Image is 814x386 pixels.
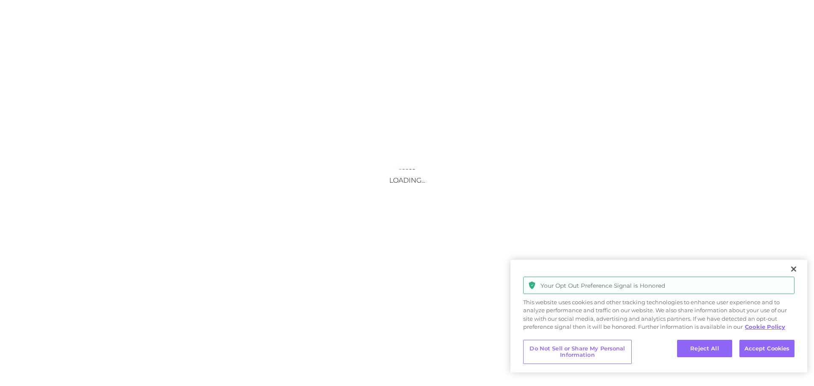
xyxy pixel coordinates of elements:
h3: Loading... [322,176,492,184]
div: This website uses cookies and other tracking technologies to enhance user experience and to analy... [510,298,807,336]
button: Do Not Sell or Share My Personal Information, Opens the preference center dialog [523,340,632,364]
button: Close [784,260,803,278]
button: Accept Cookies [739,340,794,358]
div: Privacy [510,260,807,372]
a: More information about your privacy, opens in a new tab [745,323,785,330]
button: Reject All [677,340,732,358]
span: Your Opt Out Preference Signal is Honored [541,282,665,289]
div: Cookie banner [510,260,807,372]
